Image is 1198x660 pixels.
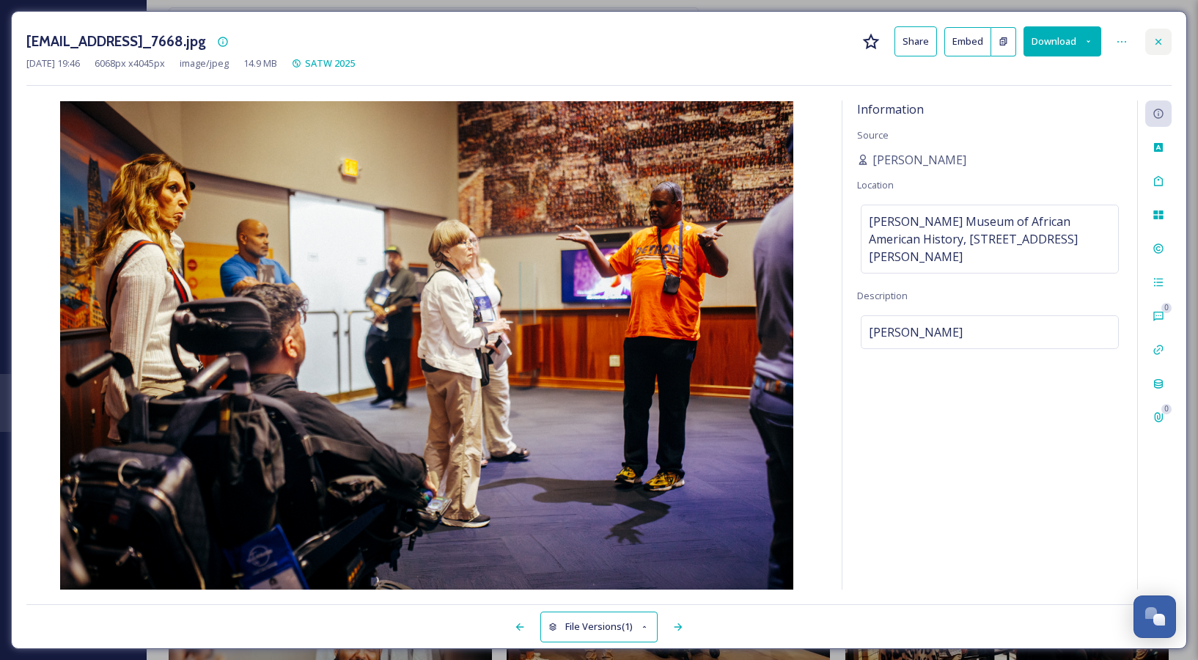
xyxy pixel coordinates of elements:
span: [PERSON_NAME] [869,323,963,341]
span: Description [857,289,908,302]
span: image/jpeg [180,56,229,70]
span: Source [857,128,889,142]
button: File Versions(1) [540,612,658,642]
button: Open Chat [1133,595,1176,638]
span: [DATE] 19:46 [26,56,80,70]
span: Information [857,101,924,117]
span: 6068 px x 4045 px [95,56,165,70]
span: 14.9 MB [243,56,277,70]
div: 0 [1161,404,1172,414]
button: Download [1024,26,1101,56]
span: [PERSON_NAME] Museum of African American History, [STREET_ADDRESS][PERSON_NAME] [869,213,1111,265]
div: 0 [1161,303,1172,313]
img: klockoco%40gmail.com-IMG_7668.jpg [26,101,827,590]
button: Embed [944,27,991,56]
span: Location [857,178,894,191]
h3: [EMAIL_ADDRESS]_7668.jpg [26,31,206,52]
span: SATW 2025 [305,56,355,70]
button: Share [894,26,937,56]
span: [PERSON_NAME] [872,151,966,169]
